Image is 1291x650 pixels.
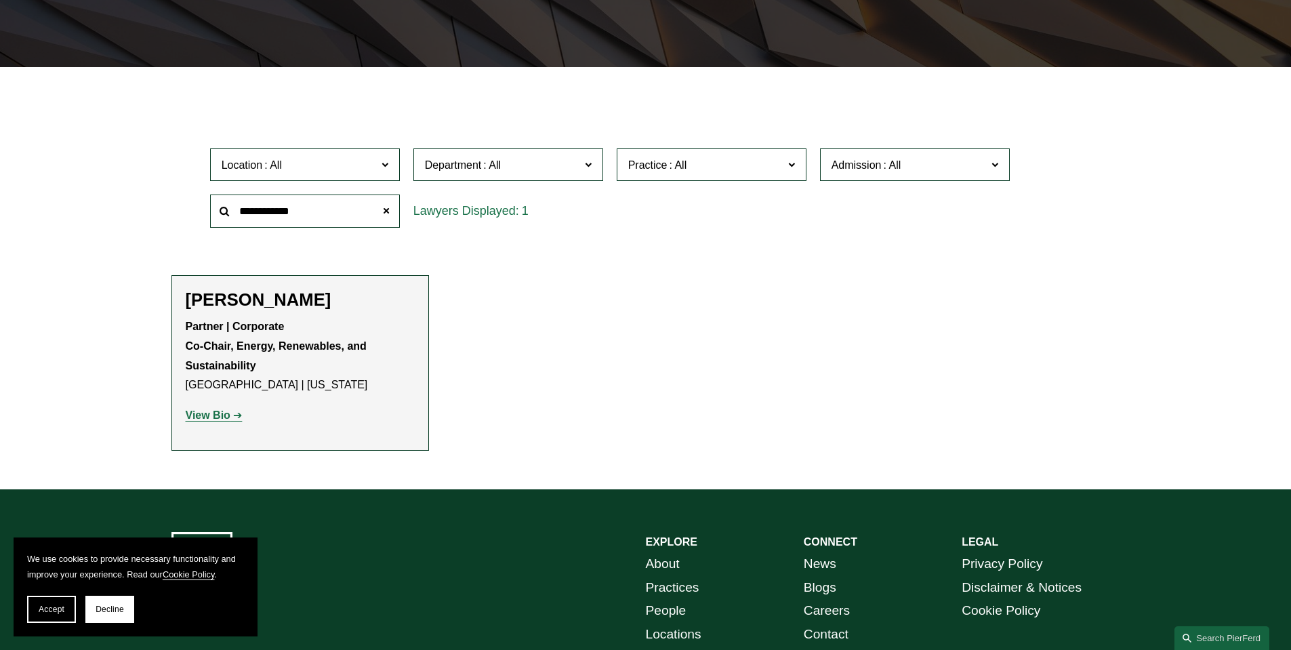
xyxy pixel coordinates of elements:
[39,605,64,614] span: Accept
[804,552,836,576] a: News
[646,599,687,623] a: People
[85,596,134,623] button: Decline
[804,576,836,600] a: Blogs
[804,599,850,623] a: Careers
[962,536,998,548] strong: LEGAL
[96,605,124,614] span: Decline
[804,536,857,548] strong: CONNECT
[646,536,697,548] strong: EXPLORE
[1174,626,1269,650] a: Search this site
[646,576,699,600] a: Practices
[646,552,680,576] a: About
[186,317,415,395] p: [GEOGRAPHIC_DATA] | [US_STATE]
[27,596,76,623] button: Accept
[27,551,244,582] p: We use cookies to provide necessary functionality and improve your experience. Read our .
[646,623,701,647] a: Locations
[962,576,1082,600] a: Disclaimer & Notices
[804,623,848,647] a: Contact
[628,159,668,171] span: Practice
[832,159,882,171] span: Admission
[186,340,370,371] strong: Co-Chair, Energy, Renewables, and Sustainability
[186,409,230,421] strong: View Bio
[163,569,215,580] a: Cookie Policy
[14,537,258,636] section: Cookie banner
[186,321,285,332] strong: Partner | Corporate
[425,159,482,171] span: Department
[186,409,243,421] a: View Bio
[522,204,529,218] span: 1
[222,159,263,171] span: Location
[186,289,415,310] h2: [PERSON_NAME]
[962,599,1040,623] a: Cookie Policy
[962,552,1042,576] a: Privacy Policy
